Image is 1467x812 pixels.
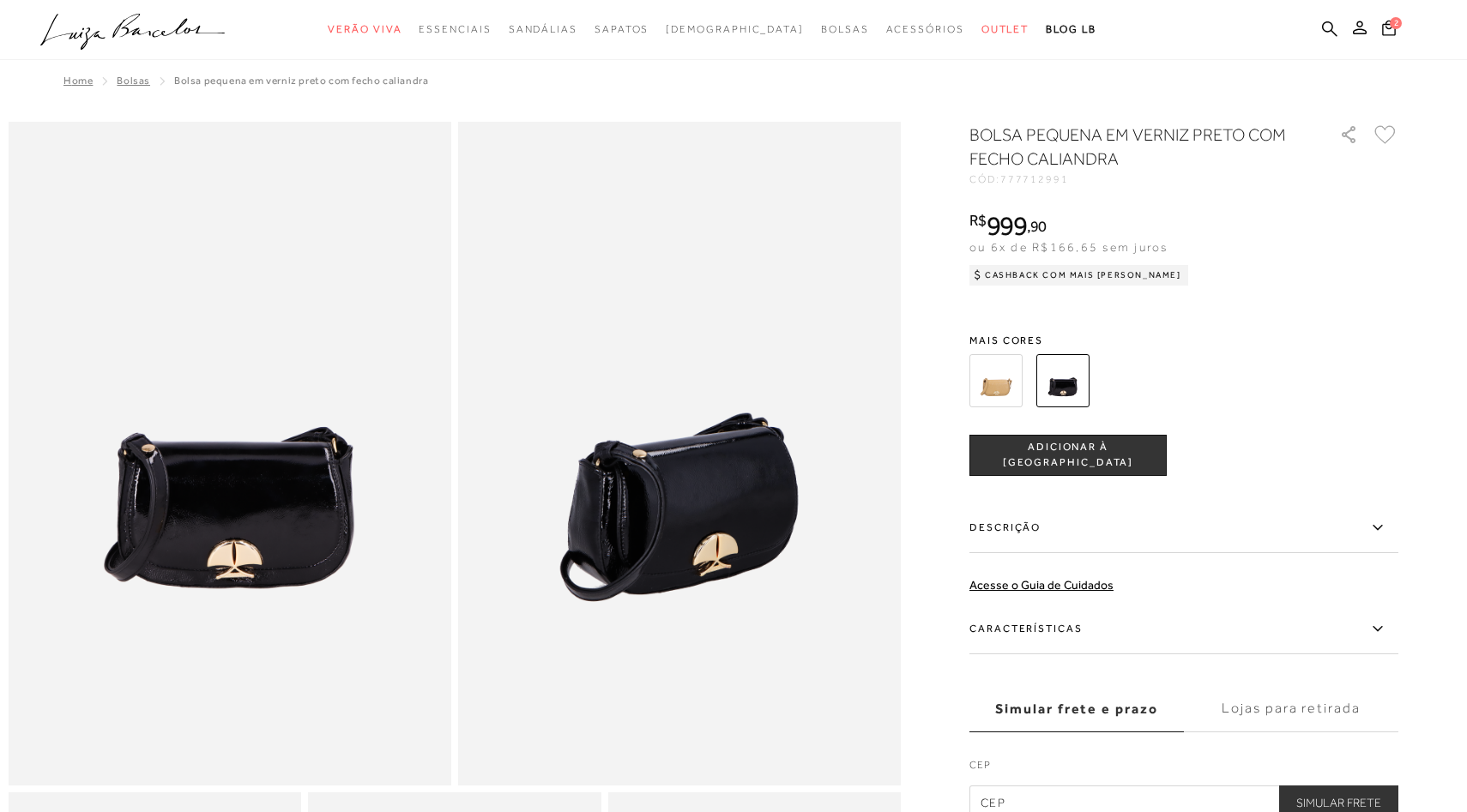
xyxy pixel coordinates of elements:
[821,14,869,45] a: categoryNavScreenReaderText
[117,75,150,87] a: Bolsas
[1390,17,1402,29] span: 2
[886,14,964,45] a: categoryNavScreenReaderText
[666,23,804,35] span: [DEMOGRAPHIC_DATA]
[328,14,401,45] a: categoryNavScreenReaderText
[981,23,1029,35] span: Outlet
[969,686,1184,732] label: Simular frete e prazo
[969,213,987,228] i: R$
[969,265,1188,286] div: Cashback com Mais [PERSON_NAME]
[886,23,964,35] span: Acessórios
[970,440,1166,470] span: ADICIONAR À [GEOGRAPHIC_DATA]
[969,757,1398,781] label: CEP
[1184,686,1398,732] label: Lojas para retirada
[509,14,577,45] a: categoryNavScreenReaderText
[969,435,1167,476] button: ADICIONAR À [GEOGRAPHIC_DATA]
[1030,217,1047,235] span: 90
[174,75,428,87] span: BOLSA PEQUENA EM VERNIZ PRETO COM FECHO CALIANDRA
[969,123,1291,171] h1: BOLSA PEQUENA EM VERNIZ PRETO COM FECHO CALIANDRA
[419,14,491,45] a: categoryNavScreenReaderText
[1000,173,1069,185] span: 777712991
[969,578,1114,592] a: Acesse o Guia de Cuidados
[969,174,1313,184] div: CÓD:
[1046,14,1096,45] a: BLOG LB
[969,604,1398,654] label: Características
[969,240,1168,254] span: ou 6x de R$166,65 sem juros
[328,23,401,35] span: Verão Viva
[969,335,1398,346] span: Mais cores
[458,122,901,785] img: image
[1377,19,1401,42] button: 2
[666,14,804,45] a: noSubCategoriesText
[969,503,1398,553] label: Descrição
[1027,219,1047,234] i: ,
[9,122,451,785] img: image
[1036,354,1090,407] img: BOLSA PEQUENA EM VERNIZ PRETO COM FECHO CALIANDRA
[981,14,1029,45] a: categoryNavScreenReaderText
[821,23,869,35] span: Bolsas
[987,210,1027,241] span: 999
[419,23,491,35] span: Essenciais
[63,75,93,87] a: Home
[969,354,1023,407] img: BOLSA PEQUENA EM VERNIZ BEGE AREIA COM FECHO CALIANDRA
[595,23,649,35] span: Sapatos
[1046,23,1096,35] span: BLOG LB
[509,23,577,35] span: Sandálias
[595,14,649,45] a: categoryNavScreenReaderText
